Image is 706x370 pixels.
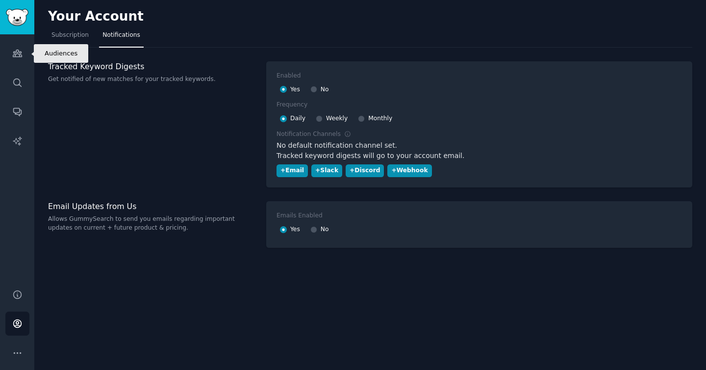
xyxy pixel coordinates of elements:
a: Notifications [99,27,144,48]
div: + Slack [315,166,338,175]
span: Notifications [102,31,140,40]
button: +Webhook [387,164,431,178]
h3: Email Updates from Us [48,201,256,211]
div: Frequency [277,101,307,109]
button: +Slack [311,164,342,178]
span: Yes [290,225,300,234]
a: Subscription [48,27,92,48]
span: No [321,85,329,94]
button: +Email [277,164,308,178]
span: Yes [290,85,300,94]
div: Emails Enabled [277,211,323,220]
div: Notification Channels [277,130,351,139]
span: Daily [290,114,305,123]
p: Get notified of new matches for your tracked keywords. [48,75,256,84]
span: No [321,225,329,234]
span: Subscription [51,31,89,40]
button: +Discord [346,164,384,178]
div: Enabled [277,72,301,80]
div: + Webhook [391,166,428,175]
h2: Your Account [48,9,144,25]
img: GummySearch logo [6,9,28,26]
h3: Tracked Keyword Digests [48,61,256,72]
span: Monthly [368,114,392,123]
div: No default notification channel set. [277,140,682,151]
p: Allows GummySearch to send you emails regarding important updates on current + future product & p... [48,215,256,232]
div: + Discord [350,166,380,175]
span: Weekly [326,114,348,123]
div: Tracked keyword digests will go to your account email. [277,151,682,161]
div: + Email [280,166,304,175]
